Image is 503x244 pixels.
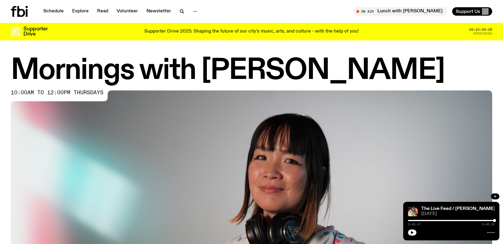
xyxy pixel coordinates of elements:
[40,7,67,16] a: Schedule
[421,206,495,211] a: The Live Feed / [PERSON_NAME]
[11,57,492,84] h1: Mornings with [PERSON_NAME]
[94,7,112,16] a: Read
[113,7,142,16] a: Volunteer
[473,32,492,35] span: Remaining
[452,7,492,16] button: Support Us
[144,29,359,34] p: Supporter Drive 2025: Shaping the future of our city’s music, arts, and culture - with the help o...
[482,223,495,226] span: 0:45:39
[143,7,175,16] a: Newsletter
[408,223,421,226] span: 0:45:37
[469,28,492,31] span: 09:10:56:28
[11,90,103,95] span: 10:00am to 12:00pm thursdays
[23,27,48,37] h3: Supporter Drive
[69,7,92,16] a: Explore
[421,212,495,216] span: [DATE]
[408,207,418,216] img: A portrait shot of Keanu Nelson singing into a microphone, shot from the waist up. He is wearing ...
[353,7,447,16] button: On AirLunch with [PERSON_NAME]
[456,9,480,14] span: Support Us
